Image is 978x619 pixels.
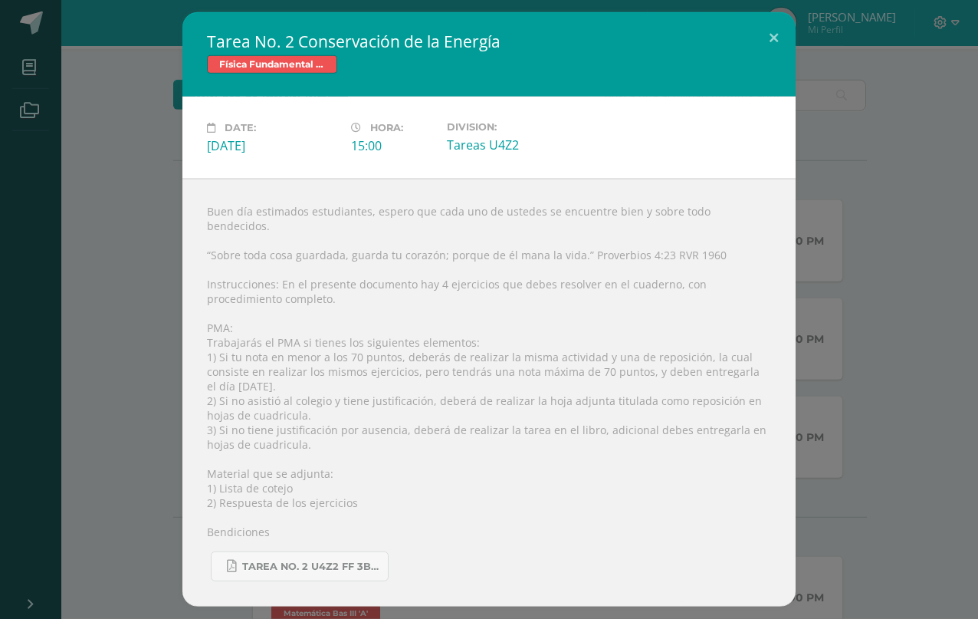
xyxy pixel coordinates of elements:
[351,137,435,154] div: 15:00
[242,561,380,573] span: Tarea No. 2 U4Z2 FF 3B.pdf
[211,552,389,581] a: Tarea No. 2 U4Z2 FF 3B.pdf
[447,121,579,133] label: Division:
[207,31,771,52] h2: Tarea No. 2 Conservación de la Energía
[207,137,339,154] div: [DATE]
[207,55,337,74] span: Física Fundamental Bas III
[182,179,796,607] div: Buen día estimados estudiantes, espero que cada uno de ustedes se encuentre bien y sobre todo ben...
[370,122,403,133] span: Hora:
[447,137,579,153] div: Tareas U4Z2
[752,12,796,64] button: Close (Esc)
[225,122,256,133] span: Date:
